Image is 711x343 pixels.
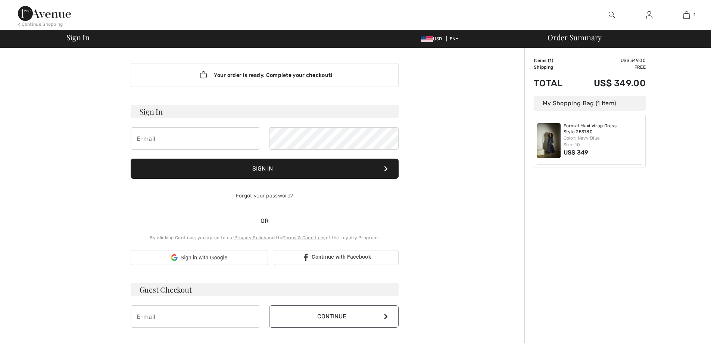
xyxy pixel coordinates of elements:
h3: Guest Checkout [131,283,399,296]
a: Formal Maxi Wrap Dress Style 253780 [564,123,643,135]
img: US Dollar [421,36,433,42]
td: Shipping [534,64,574,71]
span: 1 [693,12,695,18]
h3: Sign In [131,105,399,118]
td: US$ 349.00 [574,71,646,96]
img: My Info [646,10,652,19]
div: < Continue Shopping [18,21,63,28]
img: My Bag [683,10,690,19]
div: Sign in with Google [131,250,268,265]
td: Free [574,64,646,71]
img: 1ère Avenue [18,6,71,21]
span: USD [421,36,445,41]
a: 1 [668,10,705,19]
span: Continue with Facebook [312,254,371,260]
span: EN [450,36,459,41]
img: Formal Maxi Wrap Dress Style 253780 [537,123,561,158]
span: US$ 349 [564,149,589,156]
div: Order Summary [539,34,707,41]
a: Privacy Policy [234,235,266,240]
button: Continue [269,305,399,328]
span: 1 [549,58,552,63]
span: Sign In [66,34,90,41]
a: Continue with Facebook [274,250,399,265]
a: Terms & Conditions [283,235,325,240]
td: Items ( ) [534,57,574,64]
span: OR [257,216,272,225]
input: E-mail [131,127,260,150]
a: Sign In [640,10,658,20]
td: Total [534,71,574,96]
div: By clicking Continue, you agree to our and the of the Loyalty Program. [131,234,399,241]
span: Sign in with Google [181,254,227,262]
button: Sign In [131,159,399,179]
input: E-mail [131,305,260,328]
div: Your order is ready. Complete your checkout! [131,63,399,87]
a: Forgot your password? [236,193,293,199]
img: search the website [609,10,615,19]
td: US$ 349.00 [574,57,646,64]
div: My Shopping Bag (1 Item) [534,96,646,111]
div: Color: Navy Blue Size: 10 [564,135,643,148]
